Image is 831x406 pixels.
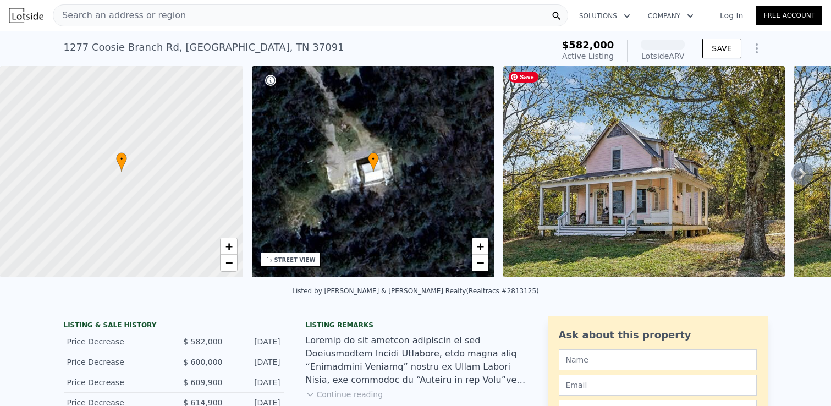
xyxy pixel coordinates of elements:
a: Zoom in [472,238,488,255]
a: Log In [707,10,756,21]
div: LISTING & SALE HISTORY [64,321,284,332]
div: STREET VIEW [274,256,316,264]
button: Company [639,6,702,26]
div: [DATE] [232,356,280,367]
img: Lotside [9,8,43,23]
button: Show Options [746,37,768,59]
a: Zoom out [472,255,488,271]
span: Search an address or region [53,9,186,22]
span: − [477,256,484,270]
span: − [225,256,232,270]
div: • [368,152,379,172]
div: Loremip do sit ametcon adipiscin el sed Doeiusmodtem Incidi Utlabore, etdo magna aliq “Enimadmini... [306,334,526,387]
button: Continue reading [306,389,383,400]
div: • [116,152,127,172]
input: Name [559,349,757,370]
a: Zoom in [221,238,237,255]
span: $582,000 [562,39,614,51]
div: Listing remarks [306,321,526,330]
button: Solutions [570,6,639,26]
span: + [225,239,232,253]
a: Zoom out [221,255,237,271]
div: [DATE] [232,336,280,347]
span: • [116,154,127,164]
span: $ 600,000 [183,358,222,366]
span: $ 582,000 [183,337,222,346]
span: + [477,239,484,253]
span: $ 609,900 [183,378,222,387]
a: Free Account [756,6,822,25]
span: Active Listing [562,52,614,61]
div: [DATE] [232,377,280,388]
img: Sale: 145366410 Parcel: 93563481 [503,66,785,277]
div: Listed by [PERSON_NAME] & [PERSON_NAME] Realty (Realtracs #2813125) [292,287,539,295]
div: 1277 Coosie Branch Rd , [GEOGRAPHIC_DATA] , TN 37091 [64,40,344,55]
div: Ask about this property [559,327,757,343]
div: Price Decrease [67,356,165,367]
button: SAVE [702,39,741,58]
div: Price Decrease [67,377,165,388]
span: • [368,154,379,164]
div: Price Decrease [67,336,165,347]
span: Save [509,72,538,83]
input: Email [559,375,757,396]
div: Lotside ARV [641,51,685,62]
